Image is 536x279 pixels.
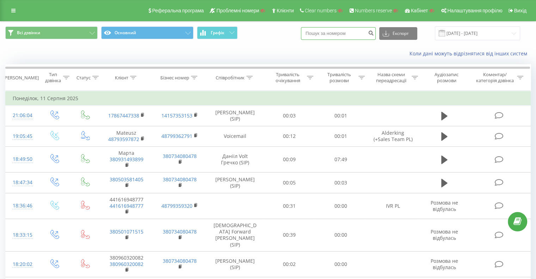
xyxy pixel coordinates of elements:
span: Клієнти [277,8,294,13]
td: [PERSON_NAME] (SIP) [207,251,264,277]
td: 00:05 [264,172,315,193]
div: Коментар/категорія дзвінка [474,72,515,84]
td: 00:00 [315,251,366,277]
td: [DEMOGRAPHIC_DATA] Forward [PERSON_NAME] (SIP) [207,219,264,251]
div: 19:05:45 [13,129,31,143]
a: 48799362791 [161,133,192,139]
td: 441616948777 [100,193,153,219]
button: Графік [197,26,238,39]
div: Назва схеми переадресації [373,72,410,84]
td: 07:49 [315,146,366,172]
span: Налаштування профілю [447,8,502,13]
td: 00:01 [315,126,366,146]
span: Розмова не відбулась [431,228,458,241]
div: 21:06:04 [13,109,31,122]
span: Розмова не відбулась [431,199,458,212]
span: Numbers reserve [355,8,392,13]
a: 380734080478 [163,176,197,183]
td: Понеділок, 11 Серпня 2025 [6,91,531,105]
div: 18:47:34 [13,176,31,189]
button: Експорт [379,27,417,40]
span: Графік [211,30,224,35]
span: Вихід [514,8,526,13]
td: 00:02 [264,251,315,277]
span: Реферальна програма [152,8,204,13]
a: 380501071515 [110,228,143,235]
td: 00:09 [264,146,315,172]
a: 48793597872 [108,136,139,142]
td: 00:01 [315,105,366,126]
td: 380960320082 [100,251,153,277]
span: Clear numbers [305,8,337,13]
a: 380503581405 [110,176,143,183]
a: 380931493899 [110,156,143,163]
td: 00:39 [264,219,315,251]
td: [PERSON_NAME] (SIP) [207,105,264,126]
a: 441616948777 [110,202,143,209]
td: 00:31 [264,193,315,219]
span: Розмова не відбулась [431,257,458,271]
td: 00:03 [264,105,315,126]
div: Тривалість розмови [321,72,357,84]
div: Клієнт [115,75,128,81]
td: Voicemail [207,126,264,146]
div: 18:49:50 [13,152,31,166]
td: 00:03 [315,172,366,193]
button: Всі дзвінки [5,26,98,39]
div: Статус [76,75,91,81]
div: [PERSON_NAME] [3,75,39,81]
td: IVR PL [366,193,419,219]
a: 14157353153 [161,112,192,119]
td: Mateusz [100,126,153,146]
div: Тривалість очікування [270,72,306,84]
div: Тип дзвінка [44,72,61,84]
div: 18:20:02 [13,257,31,271]
span: Всі дзвінки [17,30,40,36]
span: Проблемні номери [216,8,259,13]
div: Аудіозапис розмови [426,72,467,84]
td: Марта [100,146,153,172]
div: 18:33:15 [13,228,31,242]
button: Основний [101,26,193,39]
td: 00:12 [264,126,315,146]
div: Бізнес номер [160,75,189,81]
input: Пошук за номером [301,27,376,40]
a: 48799359320 [161,202,192,209]
div: 18:36:46 [13,199,31,213]
a: Коли дані можуть відрізнятися вiд інших систем [409,50,531,57]
a: 380734080478 [163,153,197,159]
a: 380960320082 [110,261,143,267]
span: Кабінет [411,8,428,13]
a: 17867447338 [108,112,139,119]
a: 380734080478 [163,257,197,264]
td: 00:00 [315,219,366,251]
td: 00:00 [315,193,366,219]
div: Співробітник [216,75,245,81]
a: 380734080478 [163,228,197,235]
td: [PERSON_NAME] (SIP) [207,172,264,193]
td: Данііл Volt Гречко (SIP) [207,146,264,172]
td: Alderking (+Sales Team PL) [366,126,419,146]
